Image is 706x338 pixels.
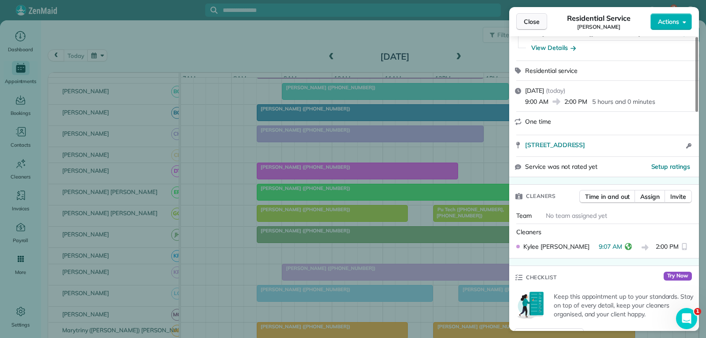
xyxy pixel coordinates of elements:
span: 9:07 AM [599,242,622,253]
button: Assign [635,190,665,203]
span: One time [525,118,551,125]
span: Assign [640,192,660,201]
span: Residential service [525,67,578,75]
span: 2:00 PM [564,97,587,106]
span: Service was not rated yet [525,162,597,171]
span: Cleaners [516,228,541,236]
span: Residential Service [567,13,630,23]
a: [PERSON_NAME][EMAIL_ADDRESS][PERSON_NAME][DOMAIN_NAME] [542,20,645,37]
span: 9:00 AM [525,97,548,106]
span: Setup ratings [651,163,691,171]
iframe: Intercom live chat [676,308,697,329]
span: Checklist [526,273,557,282]
span: Time in and out [585,192,630,201]
span: Actions [658,17,679,26]
button: Setup ratings [651,162,691,171]
span: ( today ) [546,87,565,95]
span: Kylee [PERSON_NAME] [523,242,590,251]
span: [PERSON_NAME] [577,23,620,30]
p: 5 hours and 0 minutes [592,97,655,106]
button: Invite [665,190,692,203]
button: Close [516,13,547,30]
p: Keep this appointment up to your standards. Stay on top of every detail, keep your cleaners organ... [554,292,694,319]
span: [DATE] [525,87,544,95]
span: 2:00 PM [656,242,679,253]
span: Try Now [664,272,692,281]
span: Close [524,17,540,26]
span: [STREET_ADDRESS] [525,141,585,149]
button: Open access information [683,141,694,151]
span: No team assigned yet [546,212,607,220]
span: 1 [694,308,701,315]
span: Cleaners [526,192,556,201]
button: Time in and out [579,190,635,203]
a: [STREET_ADDRESS] [525,141,683,149]
span: Invite [670,192,686,201]
span: Team [516,212,532,220]
button: View Details [531,43,576,52]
